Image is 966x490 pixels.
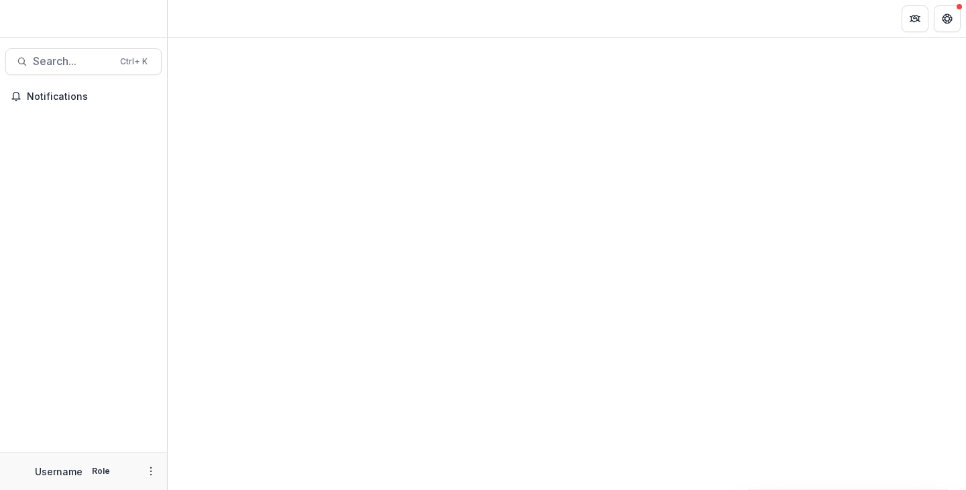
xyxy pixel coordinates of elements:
[27,91,156,103] span: Notifications
[5,86,162,107] button: Notifications
[143,463,159,479] button: More
[902,5,928,32] button: Partners
[117,54,150,69] div: Ctrl + K
[5,48,162,75] button: Search...
[173,9,230,28] nav: breadcrumb
[934,5,961,32] button: Get Help
[35,465,83,479] p: Username
[33,55,112,68] span: Search...
[88,465,114,477] p: Role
